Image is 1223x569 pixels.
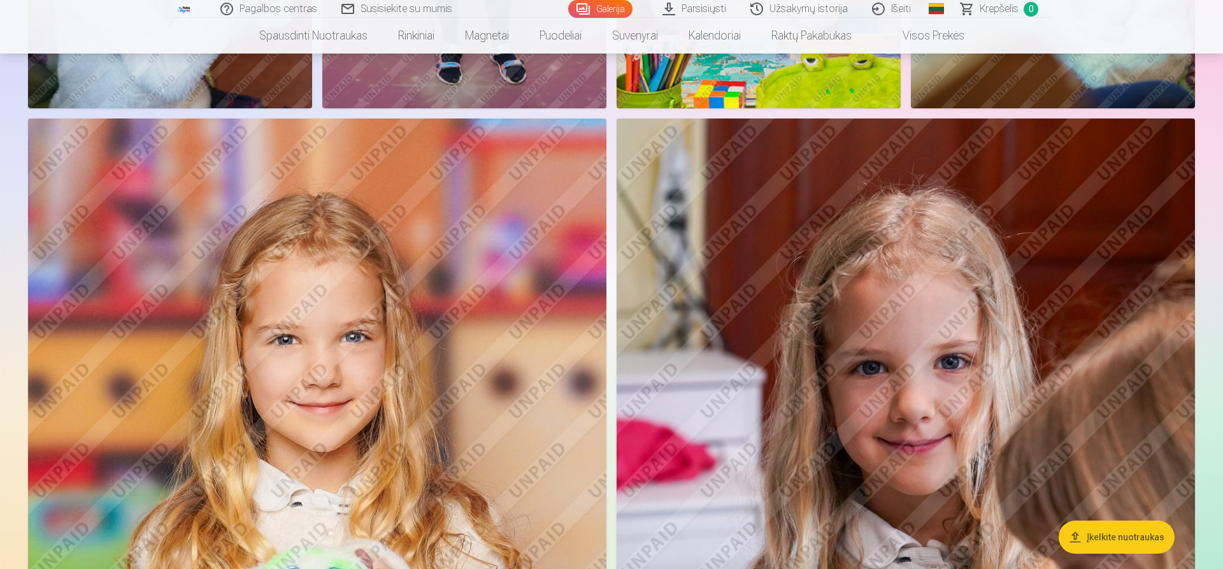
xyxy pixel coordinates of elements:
a: Suvenyrai [597,18,673,54]
button: Įkelkite nuotraukas [1059,521,1175,554]
a: Visos prekės [867,18,980,54]
span: 0 [1024,2,1038,17]
a: Raktų pakabukas [756,18,867,54]
span: Krepšelis [980,1,1019,17]
a: Puodeliai [524,18,597,54]
a: Kalendoriai [673,18,756,54]
a: Magnetai [450,18,524,54]
img: /fa5 [177,5,191,13]
a: Rinkiniai [383,18,450,54]
a: Spausdinti nuotraukas [244,18,383,54]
